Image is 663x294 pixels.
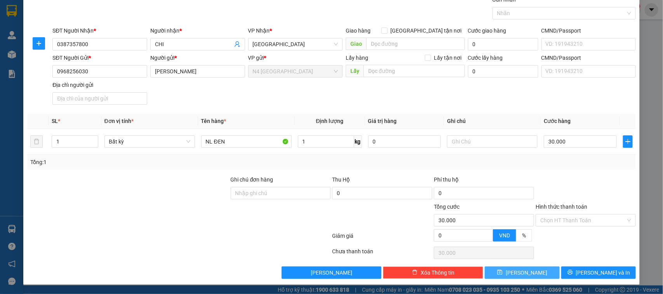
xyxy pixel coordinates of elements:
input: 0 [368,135,441,148]
input: Cước lấy hàng [468,65,538,78]
div: Chưa thanh toán [332,247,433,261]
input: Ghi Chú [447,135,538,148]
div: VP gửi [248,54,343,62]
span: [PERSON_NAME] [506,268,547,277]
div: Phí thu hộ [434,175,534,187]
span: delete [412,270,418,276]
span: Định lượng [316,118,344,124]
button: [PERSON_NAME] [282,266,382,279]
span: [PERSON_NAME] [311,268,352,277]
span: plus [623,138,632,145]
button: plus [33,37,45,50]
button: deleteXóa Thông tin [383,266,483,279]
div: CMND/Passport [541,26,636,35]
button: printer[PERSON_NAME] và In [561,266,636,279]
div: Người gửi [150,54,245,62]
span: VP Nhận [248,28,270,34]
div: SĐT Người Gửi [52,54,147,62]
span: user-add [234,41,240,47]
span: Xóa Thông tin [421,268,454,277]
input: Ghi chú đơn hàng [231,187,331,199]
span: Tổng cước [434,204,459,210]
button: save[PERSON_NAME] [485,266,559,279]
div: Tổng: 1 [30,158,256,166]
label: Ghi chú đơn hàng [231,176,273,183]
input: VD: Bàn, Ghế [201,135,292,148]
div: Giảm giá [332,232,433,245]
label: Hình thức thanh toán [536,204,587,210]
span: Tên hàng [201,118,226,124]
span: kg [354,135,362,148]
span: Giá trị hàng [368,118,397,124]
span: VND [499,232,510,239]
span: [GEOGRAPHIC_DATA] tận nơi [388,26,465,35]
span: SL [52,118,58,124]
input: Dọc đường [366,38,465,50]
th: Ghi chú [444,114,541,129]
span: [PERSON_NAME] và In [576,268,630,277]
span: % [522,232,526,239]
span: Thu Hộ [332,176,350,183]
span: Cước hàng [544,118,571,124]
span: Đơn vị tính [104,118,134,124]
input: Địa chỉ của người gửi [52,92,147,105]
label: Cước giao hàng [468,28,506,34]
span: Lấy [346,65,364,77]
button: delete [30,135,43,148]
div: CMND/Passport [541,54,636,62]
input: Dọc đường [364,65,465,77]
div: SĐT Người Nhận [52,26,147,35]
input: Cước giao hàng [468,38,538,50]
label: Cước lấy hàng [468,55,503,61]
span: N4 Bình Phước [253,66,338,77]
div: Địa chỉ người gửi [52,81,147,89]
span: Lấy tận nơi [431,54,465,62]
span: Giao [346,38,366,50]
span: Bất kỳ [109,136,190,147]
button: plus [623,135,633,148]
span: Phú Giáo [253,38,338,50]
span: plus [33,40,45,47]
div: Người nhận [150,26,245,35]
span: save [497,270,503,276]
span: printer [567,270,573,276]
span: Lấy hàng [346,55,368,61]
span: Giao hàng [346,28,371,34]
